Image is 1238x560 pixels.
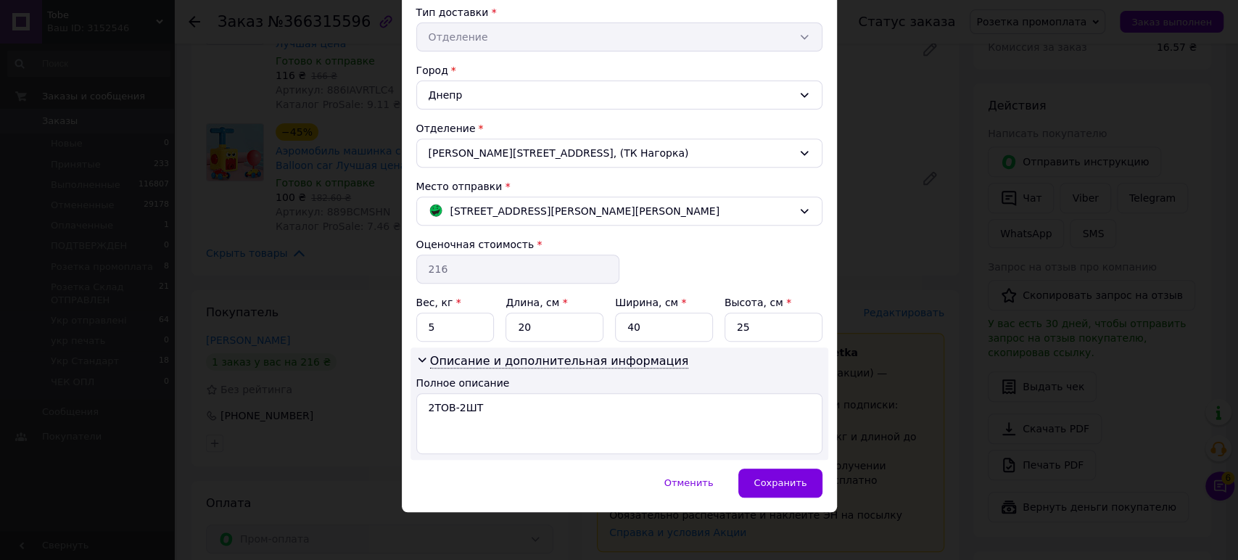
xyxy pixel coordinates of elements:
div: Место отправки [416,179,822,194]
span: [STREET_ADDRESS][PERSON_NAME][PERSON_NAME] [450,203,719,219]
div: Днепр [416,81,822,110]
span: Отменить [664,477,714,488]
label: Полное описание [416,377,510,389]
div: Тип доставки [416,5,822,20]
label: Высота, см [725,297,791,308]
div: Отделение [416,121,822,136]
textarea: 2ТОВ-2ШТ [416,393,822,454]
div: Город [416,63,822,78]
span: Сохранить [754,477,806,488]
label: Длина, см [505,297,567,308]
label: Ширина, см [615,297,686,308]
label: Вес, кг [416,297,461,308]
span: Описание и дополнительная информация [430,354,689,368]
div: [PERSON_NAME][STREET_ADDRESS], (ТК Нагорка) [416,139,822,168]
label: Оценочная стоимость [416,239,535,250]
